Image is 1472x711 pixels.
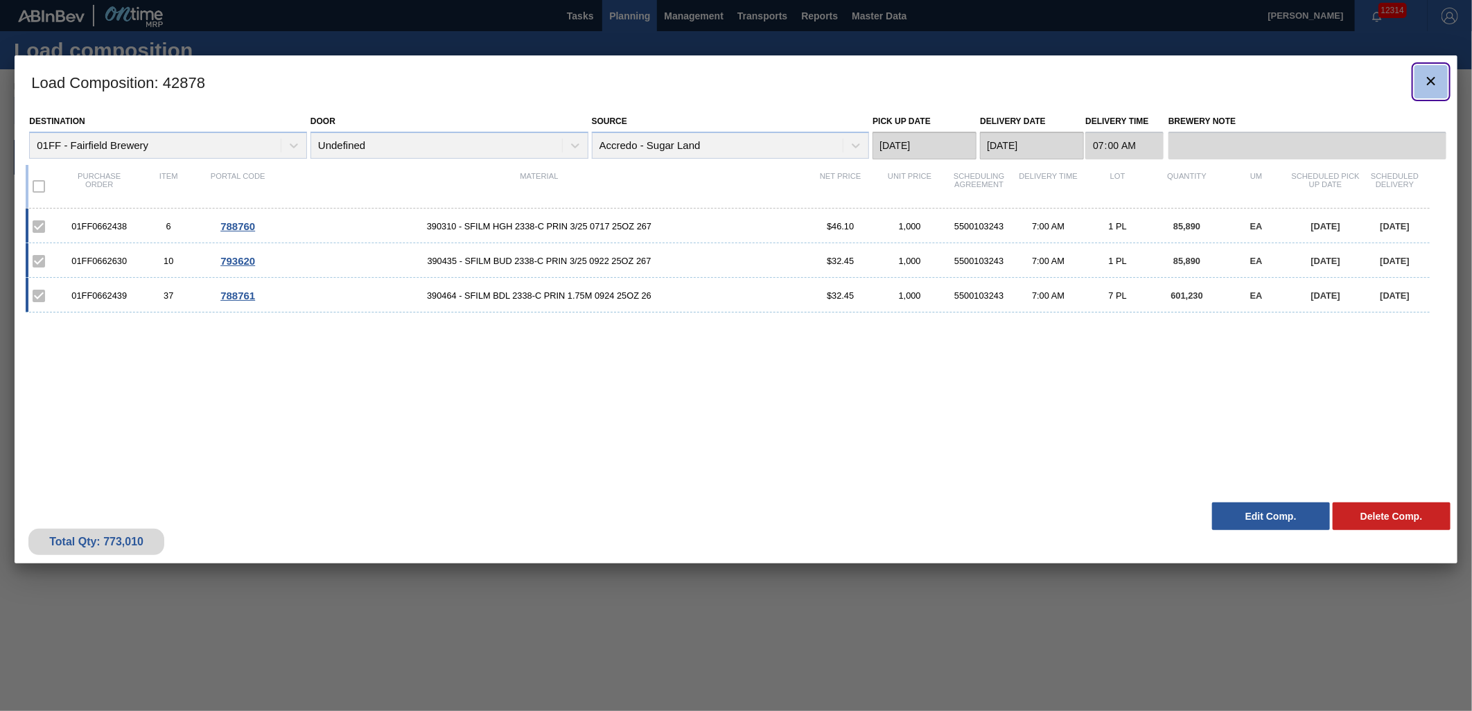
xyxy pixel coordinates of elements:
[64,172,134,201] div: Purchase order
[1014,290,1083,301] div: 7:00 AM
[875,172,945,201] div: Unit Price
[1250,256,1263,266] span: EA
[220,220,255,232] span: 788760
[1250,221,1263,231] span: EA
[15,55,1457,108] h3: Load Composition : 42878
[1250,290,1263,301] span: EA
[873,132,976,159] input: mm/dd/yyyy
[806,256,875,266] div: $32.45
[1083,221,1153,231] div: 1 PL
[1014,172,1083,201] div: Delivery Time
[1173,221,1200,231] span: 85,890
[220,290,255,301] span: 788761
[220,255,255,267] span: 793620
[592,116,627,126] label: Source
[64,290,134,301] div: 01FF0662439
[203,220,272,232] div: Go to Order
[134,221,203,231] div: 6
[1381,290,1410,301] span: [DATE]
[1153,172,1222,201] div: Quantity
[1014,256,1083,266] div: 7:00 AM
[1222,172,1291,201] div: UM
[1171,290,1203,301] span: 601,230
[1311,221,1340,231] span: [DATE]
[64,221,134,231] div: 01FF0662438
[980,132,1084,159] input: mm/dd/yyyy
[134,172,203,201] div: Item
[1212,502,1330,530] button: Edit Comp.
[945,256,1014,266] div: 5500103243
[1014,221,1083,231] div: 7:00 AM
[1083,256,1153,266] div: 1 PL
[945,221,1014,231] div: 5500103243
[980,116,1045,126] label: Delivery Date
[875,290,945,301] div: 1,000
[1381,221,1410,231] span: [DATE]
[203,172,272,201] div: Portal code
[1360,172,1430,201] div: Scheduled Delivery
[1168,112,1446,132] label: Brewery Note
[272,221,806,231] span: 390310 - SFILM HGH 2338-C PRIN 3/25 0717 25OZ 267
[806,290,875,301] div: $32.45
[806,172,875,201] div: Net Price
[1083,172,1153,201] div: Lot
[945,172,1014,201] div: Scheduling Agreement
[1311,290,1340,301] span: [DATE]
[1291,172,1360,201] div: Scheduled Pick up Date
[873,116,931,126] label: Pick up Date
[1381,256,1410,266] span: [DATE]
[134,256,203,266] div: 10
[39,536,154,548] div: Total Qty: 773,010
[875,221,945,231] div: 1,000
[203,255,272,267] div: Go to Order
[272,256,806,266] span: 390435 - SFILM BUD 2338-C PRIN 3/25 0922 25OZ 267
[29,116,85,126] label: Destination
[1333,502,1451,530] button: Delete Comp.
[272,290,806,301] span: 390464 - SFILM BDL 2338-C PRIN 1.75M 0924 25OZ 26
[1085,112,1164,132] label: Delivery Time
[203,290,272,301] div: Go to Order
[272,172,806,201] div: Material
[1173,256,1200,266] span: 85,890
[134,290,203,301] div: 37
[875,256,945,266] div: 1,000
[1083,290,1153,301] div: 7 PL
[1311,256,1340,266] span: [DATE]
[310,116,335,126] label: Door
[945,290,1014,301] div: 5500103243
[806,221,875,231] div: $46.10
[64,256,134,266] div: 01FF0662630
